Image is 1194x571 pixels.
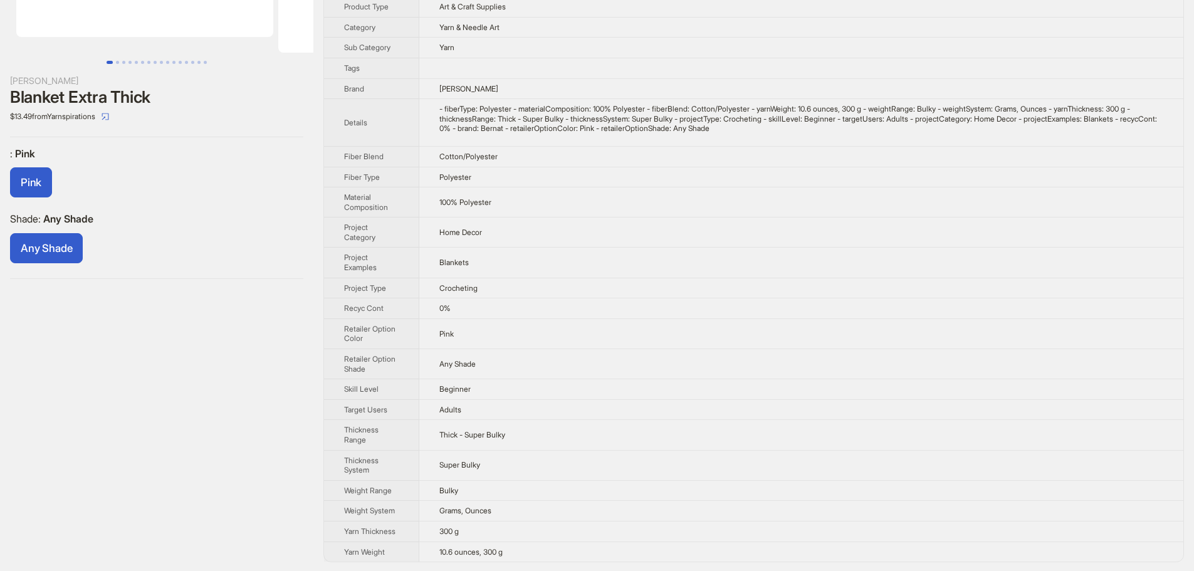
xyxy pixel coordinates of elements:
span: Recyc Cont [344,303,384,313]
span: Product Type [344,2,389,11]
span: Yarn Weight [344,547,385,557]
span: Shade : [10,212,43,225]
button: Go to slide 8 [154,61,157,64]
span: Yarn [439,43,454,52]
span: Retailer Option Color [344,324,395,343]
span: Project Type [344,283,386,293]
span: Sub Category [344,43,390,52]
span: Weight System [344,506,395,515]
span: Bulky [439,486,458,495]
span: Details [344,118,367,127]
label: available [10,233,83,263]
span: Art & Craft Supplies [439,2,506,11]
span: : [10,147,15,160]
button: Go to slide 14 [191,61,194,64]
button: Go to slide 1 [107,61,113,64]
span: Fiber Blend [344,152,384,161]
span: Grams, Ounces [439,506,491,515]
span: Super Bulky [439,460,480,469]
button: Go to slide 7 [147,61,150,64]
button: Go to slide 13 [185,61,188,64]
button: Go to slide 11 [172,61,175,64]
span: Category [344,23,375,32]
span: Project Category [344,223,375,242]
span: Blankets [439,258,469,267]
span: Beginner [439,384,471,394]
span: 300 g [439,526,459,536]
span: select [102,113,109,120]
span: 0% [439,303,451,313]
span: Any Shade [43,212,93,225]
span: Skill Level [344,384,379,394]
span: 100% Polyester [439,197,491,207]
button: Go to slide 16 [204,61,207,64]
span: Yarn Thickness [344,526,395,536]
span: Pink [439,329,454,338]
span: Cotton/Polyester [439,152,498,161]
span: Tags [344,63,360,73]
span: Polyester [439,172,471,182]
button: Go to slide 2 [116,61,119,64]
span: Thick - Super Bulky [439,430,505,439]
span: 10.6 ounces, 300 g [439,547,503,557]
span: Any Shade [439,359,476,369]
span: Thickness Range [344,425,379,444]
div: Blanket Extra Thick [10,88,303,107]
span: Weight Range [344,486,392,495]
span: Crocheting [439,283,478,293]
span: [PERSON_NAME] [439,84,498,93]
button: Go to slide 12 [179,61,182,64]
div: - fiberType: Polyester - materialComposition: 100% Polyester - fiberBlend: Cotton/Polyester - yar... [439,104,1163,134]
button: Go to slide 4 [128,61,132,64]
button: Go to slide 6 [141,61,144,64]
span: Pink [15,147,35,160]
span: Any Shade [21,242,72,254]
div: $13.49 from Yarnspirations [10,107,303,127]
span: Home Decor [439,228,482,237]
div: [PERSON_NAME] [10,74,303,88]
span: Retailer Option Shade [344,354,395,374]
span: Pink [21,176,41,189]
span: Fiber Type [344,172,380,182]
span: Target Users [344,405,387,414]
span: Project Examples [344,253,377,272]
span: Thickness System [344,456,379,475]
span: Material Composition [344,192,388,212]
button: Go to slide 10 [166,61,169,64]
button: Go to slide 5 [135,61,138,64]
span: Yarn & Needle Art [439,23,500,32]
label: available [10,167,52,197]
button: Go to slide 3 [122,61,125,64]
span: Adults [439,405,461,414]
button: Go to slide 15 [197,61,201,64]
span: Brand [344,84,364,93]
button: Go to slide 9 [160,61,163,64]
